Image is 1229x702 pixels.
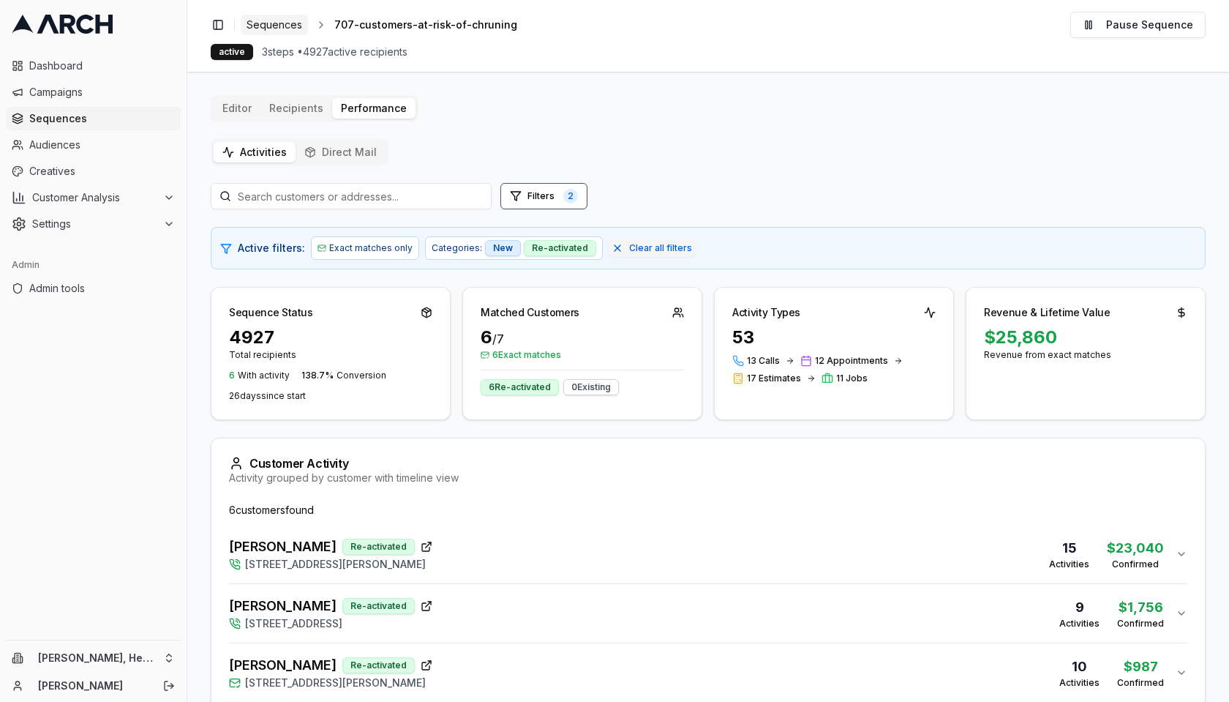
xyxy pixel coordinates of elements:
input: Search customers or addresses... [211,183,492,209]
span: [PERSON_NAME] [229,655,337,676]
div: 10 [1059,657,1100,677]
button: Open filters (2 active) [500,183,587,209]
a: Sequences [241,15,308,35]
button: Direct Mail [296,142,386,163]
div: Sequence Status [229,305,313,320]
span: 2 [563,189,578,203]
div: Re-activated [342,598,415,614]
nav: breadcrumb [241,15,541,35]
div: Activity Types [732,305,800,320]
div: active [211,44,253,60]
button: [PERSON_NAME], Heating, Cooling and Drains [6,646,181,670]
div: Confirmed [1107,559,1164,570]
span: With activity [238,370,290,381]
span: [STREET_ADDRESS][PERSON_NAME] [245,676,426,690]
span: 138.7 % [301,370,334,381]
div: 53 [732,326,936,349]
div: $25,860 [984,326,1187,349]
div: Activities [1049,559,1089,570]
span: 17 Estimates [747,373,801,384]
span: [PERSON_NAME] [229,596,337,616]
a: Sequences [6,107,181,130]
span: Exact matches only [329,242,413,254]
span: Categories: [432,242,482,254]
span: 13 Calls [747,355,780,367]
span: Conversion [337,370,386,381]
button: Clear all filters [609,239,695,257]
div: 15 [1049,538,1089,559]
span: Clear all filters [629,242,692,254]
div: 0 Existing [563,379,619,395]
button: Customer Analysis [6,186,181,209]
span: Customer Analysis [32,190,157,205]
div: 6 customer s found [229,503,1187,518]
div: Confirmed [1117,677,1164,689]
span: [PERSON_NAME] [229,537,337,557]
span: Campaigns [29,85,175,100]
a: Campaigns [6,81,181,104]
span: Sequences [247,18,302,32]
span: 3 steps • 4927 active recipients [262,45,407,59]
button: [PERSON_NAME]Re-activated[STREET_ADDRESS]9Activities$1,756Confirmed [229,584,1187,643]
button: Pause Sequence [1070,12,1206,38]
button: Settings [6,212,181,236]
span: [PERSON_NAME], Heating, Cooling and Drains [38,651,157,665]
a: Creatives [6,160,181,183]
span: 707-customers-at-risk-of-chruning [334,18,517,32]
div: Re-activated [342,657,415,673]
div: New [485,240,521,256]
span: 12 Appointments [815,355,888,367]
div: $ 23,040 [1107,538,1164,559]
a: Audiences [6,133,181,157]
div: Activities [1059,677,1100,689]
div: 4927 [229,326,432,349]
div: 9 [1059,597,1100,618]
div: Admin [6,253,181,277]
div: 6 Re-activated [481,379,559,395]
div: Activity grouped by customer with timeline view [229,471,1187,485]
span: [STREET_ADDRESS] [245,616,342,631]
span: 6 [229,370,235,381]
button: Log out [159,676,179,696]
span: Creatives [29,164,175,179]
div: Re-activated [342,539,415,555]
span: 6 Exact matches [481,349,684,361]
span: Settings [32,217,157,231]
div: Revenue from exact matches [984,349,1187,361]
button: Recipients [260,98,332,119]
span: Audiences [29,138,175,152]
div: Re-activated [524,240,596,256]
span: Admin tools [29,281,175,296]
span: 11 Jobs [836,373,868,384]
div: $ 987 [1117,657,1164,677]
button: [PERSON_NAME]Re-activated[STREET_ADDRESS][PERSON_NAME]15Activities$23,040Confirmed [229,525,1187,583]
a: [PERSON_NAME] [38,679,147,693]
span: Dashboard [29,59,175,73]
div: Matched Customers [481,305,579,320]
a: Dashboard [6,54,181,78]
span: Sequences [29,111,175,126]
div: 6 [481,326,684,349]
a: Admin tools [6,277,181,300]
button: Activities [214,142,296,163]
span: / 7 [492,332,504,346]
div: Activities [1059,618,1100,630]
button: Performance [332,98,416,119]
div: Revenue & Lifetime Value [984,305,1110,320]
span: Active filters: [238,241,305,255]
div: $ 1,756 [1117,597,1164,618]
p: Total recipients [229,349,432,361]
p: 26 day s since start [229,390,432,402]
button: Editor [214,98,260,119]
button: [PERSON_NAME]Re-activated[STREET_ADDRESS][PERSON_NAME]10Activities$987Confirmed [229,643,1187,702]
div: Confirmed [1117,618,1164,630]
span: [STREET_ADDRESS][PERSON_NAME] [245,557,426,572]
div: Customer Activity [229,456,1187,471]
